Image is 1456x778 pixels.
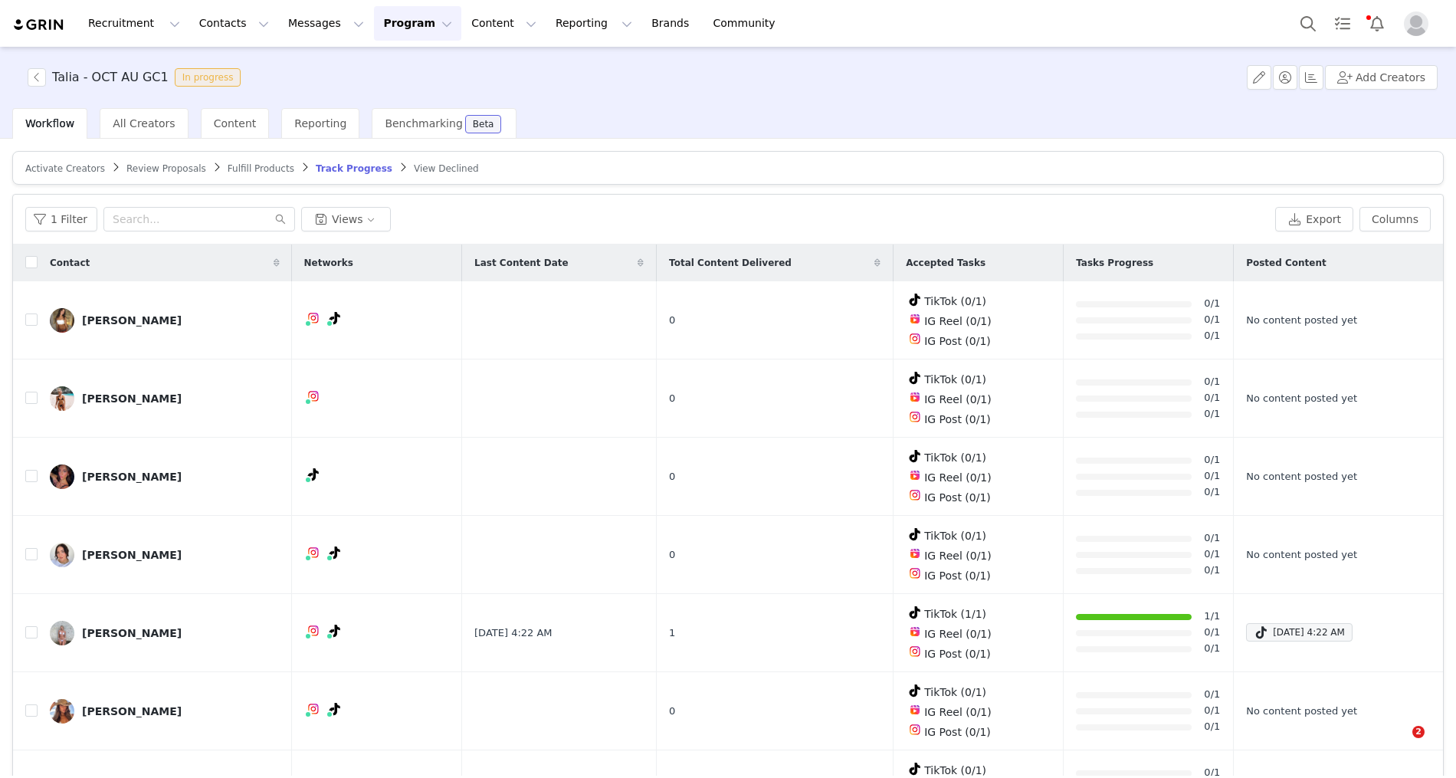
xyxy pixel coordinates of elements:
[1204,625,1220,641] a: 0/1
[175,68,241,87] span: In progress
[307,703,320,715] img: instagram.svg
[906,256,985,270] span: Accepted Tasks
[82,392,182,405] div: [PERSON_NAME]
[52,68,169,87] h3: Talia - OCT AU GC1
[1326,6,1359,41] a: Tasks
[103,207,295,231] input: Search...
[1204,406,1220,422] a: 0/1
[1076,256,1153,270] span: Tasks Progress
[669,313,675,328] span: 0
[704,6,792,41] a: Community
[301,207,391,231] button: Views
[474,625,553,641] span: [DATE] 4:22 AM
[909,645,921,658] img: instagram.svg
[1395,11,1444,36] button: Profile
[25,207,97,231] button: 1 Filter
[1204,468,1220,484] a: 0/1
[126,163,206,174] span: Review Proposals
[374,6,461,41] button: Program
[909,391,921,403] img: instagram-reels.svg
[316,163,392,174] span: Track Progress
[1381,726,1418,763] iframe: Intercom live chat
[473,120,494,129] div: Beta
[82,705,182,717] div: [PERSON_NAME]
[50,256,90,270] span: Contact
[50,386,74,411] img: 369225c2-6cf4-4666-b1f7-831629563ffd.jpg
[669,704,675,719] span: 0
[1246,391,1425,406] div: No content posted yet
[1246,704,1425,719] div: No content posted yet
[909,333,921,345] img: instagram.svg
[924,706,992,718] span: IG Reel (0/1)
[50,543,280,567] a: [PERSON_NAME]
[546,6,641,41] button: Reporting
[50,543,74,567] img: 6875d7cd-5d5f-467b-b31c-e6d97f209128.jpg
[1359,207,1431,231] button: Columns
[25,117,74,130] span: Workflow
[924,451,986,464] span: TikTok (0/1)
[214,117,257,130] span: Content
[50,386,280,411] a: [PERSON_NAME]
[669,256,792,270] span: Total Content Delivered
[82,314,182,327] div: [PERSON_NAME]
[1204,609,1220,625] a: 1/1
[924,764,986,776] span: TikTok (0/1)
[1291,6,1325,41] button: Search
[909,547,921,560] img: instagram-reels.svg
[12,18,66,32] img: grin logo
[82,627,182,639] div: [PERSON_NAME]
[909,469,921,481] img: instagram-reels.svg
[909,625,921,638] img: instagram-reels.svg
[307,390,320,402] img: instagram.svg
[1204,390,1220,406] a: 0/1
[462,6,546,41] button: Content
[924,413,991,425] span: IG Post (0/1)
[909,704,921,716] img: instagram-reels.svg
[113,117,175,130] span: All Creators
[1204,530,1220,547] a: 0/1
[924,550,992,562] span: IG Reel (0/1)
[1275,207,1353,231] button: Export
[924,686,986,698] span: TikTok (0/1)
[1204,296,1220,312] a: 0/1
[1204,328,1220,344] a: 0/1
[1204,374,1220,390] a: 0/1
[279,6,373,41] button: Messages
[1246,469,1425,484] div: No content posted yet
[50,465,280,489] a: [PERSON_NAME]
[669,469,675,484] span: 0
[414,163,479,174] span: View Declined
[275,214,286,225] i: icon: search
[304,256,353,270] span: Networks
[909,567,921,579] img: instagram.svg
[924,628,992,640] span: IG Reel (0/1)
[924,570,991,582] span: IG Post (0/1)
[1204,719,1220,735] a: 0/1
[1204,452,1220,468] a: 0/1
[1246,256,1326,270] span: Posted Content
[82,549,182,561] div: [PERSON_NAME]
[669,625,675,641] span: 1
[79,6,189,41] button: Recruitment
[50,621,74,645] img: a88e9384-9893-4ed2-8f70-4ae5b686db30.jpg
[50,308,74,333] img: 2763ab7c-6aa3-4856-a04a-19e3feb635e0.jpg
[924,471,992,484] span: IG Reel (0/1)
[924,491,991,504] span: IG Post (0/1)
[190,6,278,41] button: Contacts
[50,308,280,333] a: [PERSON_NAME]
[228,163,294,174] span: Fulfill Products
[1404,11,1428,36] img: placeholder-profile.jpg
[1204,547,1220,563] a: 0/1
[1204,641,1220,657] a: 0/1
[1412,726,1425,738] span: 2
[385,117,462,130] span: Benchmarking
[642,6,703,41] a: Brands
[924,335,991,347] span: IG Post (0/1)
[1246,547,1425,563] div: No content posted yet
[909,489,921,501] img: instagram.svg
[294,117,346,130] span: Reporting
[307,547,320,559] img: instagram.svg
[909,411,921,423] img: instagram.svg
[25,163,105,174] span: Activate Creators
[924,648,991,660] span: IG Post (0/1)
